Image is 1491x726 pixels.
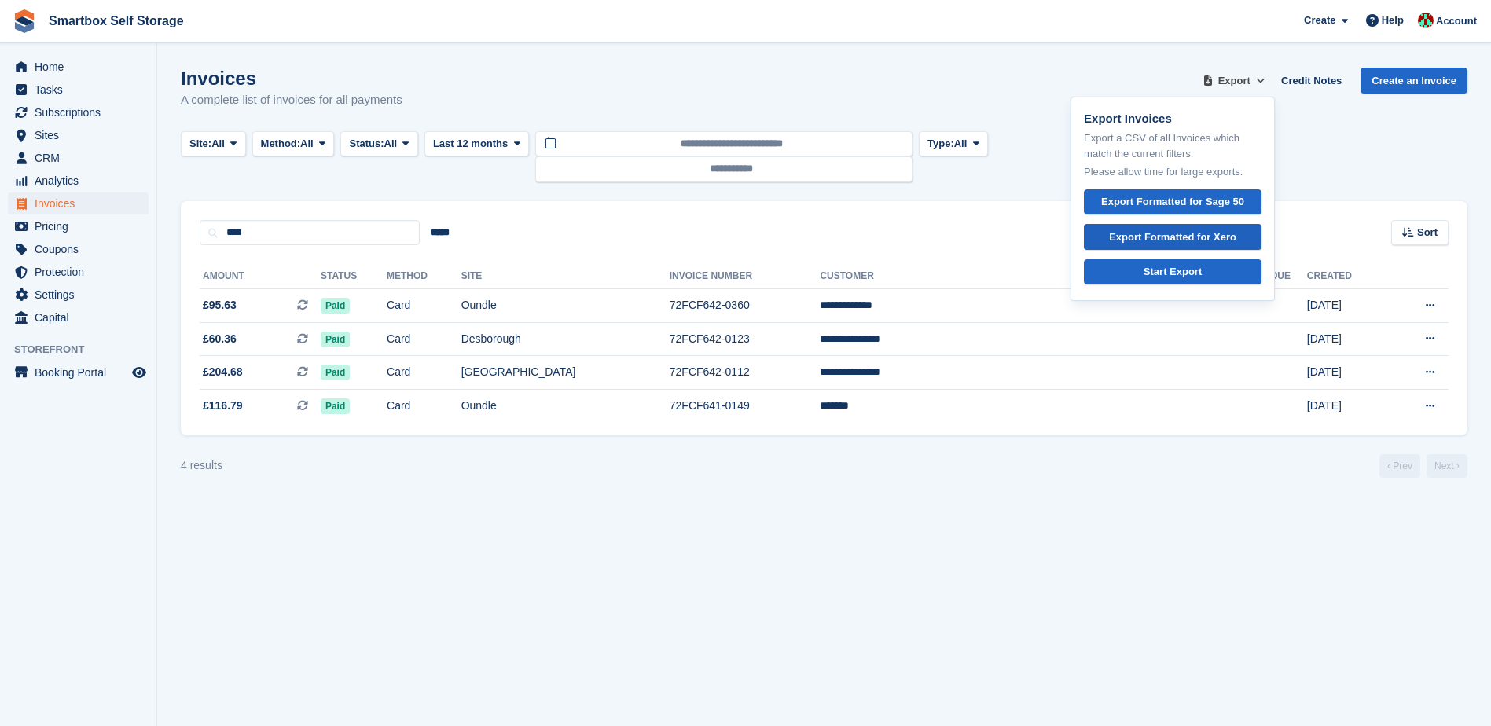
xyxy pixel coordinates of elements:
div: 4 results [181,457,222,474]
p: Export a CSV of all Invoices which match the current filters. [1084,130,1261,161]
a: Smartbox Self Storage [42,8,190,34]
img: stora-icon-8386f47178a22dfd0bd8f6a31ec36ba5ce8667c1dd55bd0f319d3a0aa187defe.svg [13,9,36,33]
th: Due [1271,264,1307,289]
td: Card [387,356,461,390]
span: Account [1436,13,1477,29]
td: [GEOGRAPHIC_DATA] [461,356,670,390]
a: Export Formatted for Sage 50 [1084,189,1261,215]
span: Storefront [14,342,156,357]
a: menu [8,215,149,237]
span: Tasks [35,79,129,101]
th: Amount [200,264,321,289]
a: menu [8,79,149,101]
button: Last 12 months [424,131,529,157]
span: Sort [1417,225,1438,240]
a: Credit Notes [1275,68,1348,93]
span: Invoices [35,192,129,214]
nav: Page [1376,454,1471,478]
span: Paid [321,298,350,313]
a: menu [8,170,149,192]
span: Paid [321,332,350,347]
a: menu [8,192,149,214]
td: 72FCF642-0112 [670,356,821,390]
p: Please allow time for large exports. [1084,164,1261,180]
th: Invoice Number [670,264,821,289]
a: menu [8,261,149,283]
button: Status: All [340,131,417,157]
span: Settings [35,284,129,306]
span: Status: [349,136,384,152]
span: Paid [321,365,350,380]
span: All [384,136,398,152]
th: Created [1307,264,1389,289]
button: Site: All [181,131,246,157]
span: Protection [35,261,129,283]
a: Start Export [1084,259,1261,285]
th: Customer [820,264,1270,289]
td: Oundle [461,389,670,422]
span: Sites [35,124,129,146]
a: menu [8,361,149,383]
button: Method: All [252,131,335,157]
td: [DATE] [1307,389,1389,422]
th: Method [387,264,461,289]
span: Site: [189,136,211,152]
span: £60.36 [203,331,237,347]
td: [DATE] [1307,322,1389,356]
a: menu [8,124,149,146]
span: Export [1218,73,1250,89]
td: [DATE] [1307,356,1389,390]
div: Export Formatted for Xero [1109,229,1236,245]
a: Create an Invoice [1361,68,1467,93]
span: Create [1304,13,1335,28]
a: Export Formatted for Xero [1084,224,1261,250]
button: Export [1199,68,1269,93]
td: Card [387,389,461,422]
a: menu [8,306,149,328]
a: menu [8,101,149,123]
img: Caren Ingold [1418,13,1434,28]
h1: Invoices [181,68,402,89]
a: menu [8,284,149,306]
a: Preview store [130,363,149,382]
td: Desborough [461,322,670,356]
td: 72FCF642-0360 [670,289,821,323]
td: Oundle [461,289,670,323]
div: Export Formatted for Sage 50 [1101,194,1244,210]
th: Status [321,264,387,289]
button: Type: All [919,131,988,157]
span: All [300,136,314,152]
p: A complete list of invoices for all payments [181,91,402,109]
span: Type: [927,136,954,152]
span: Analytics [35,170,129,192]
a: menu [8,56,149,78]
span: £204.68 [203,364,243,380]
td: 72FCF642-0123 [670,322,821,356]
span: £116.79 [203,398,243,414]
span: Last 12 months [433,136,508,152]
span: Capital [35,306,129,328]
a: menu [8,238,149,260]
a: Next [1427,454,1467,478]
a: Previous [1379,454,1420,478]
a: menu [8,147,149,169]
span: All [954,136,968,152]
span: Home [35,56,129,78]
td: [DATE] [1307,289,1389,323]
span: £95.63 [203,297,237,313]
span: Pricing [35,215,129,237]
th: Site [461,264,670,289]
td: Card [387,289,461,323]
span: Help [1382,13,1404,28]
span: Coupons [35,238,129,260]
td: Card [387,322,461,356]
span: Paid [321,398,350,414]
p: Export Invoices [1084,110,1261,128]
span: Booking Portal [35,361,129,383]
span: Subscriptions [35,101,129,123]
span: All [211,136,225,152]
span: CRM [35,147,129,169]
div: Start Export [1144,264,1202,280]
span: Method: [261,136,301,152]
td: 72FCF641-0149 [670,389,821,422]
